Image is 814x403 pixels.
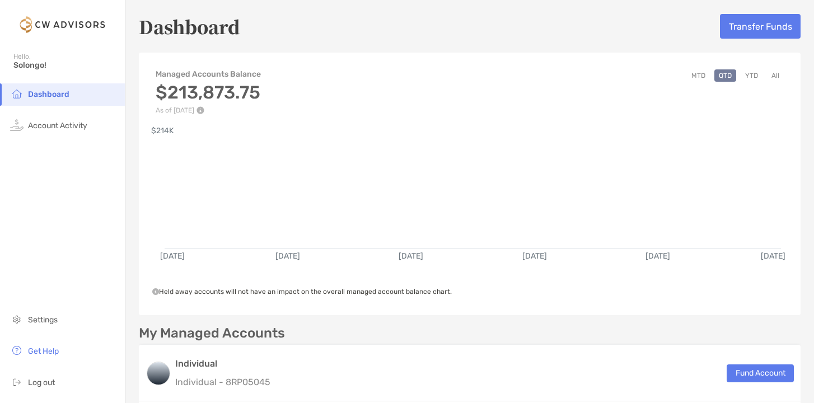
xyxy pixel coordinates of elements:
[10,118,24,132] img: activity icon
[139,326,285,340] p: My Managed Accounts
[741,69,762,82] button: YTD
[399,251,423,261] text: [DATE]
[720,14,801,39] button: Transfer Funds
[156,69,261,79] h4: Managed Accounts Balance
[175,357,270,371] h3: Individual
[275,251,300,261] text: [DATE]
[156,82,261,103] h3: $213,873.75
[10,344,24,357] img: get-help icon
[714,69,736,82] button: QTD
[28,346,59,356] span: Get Help
[160,251,185,261] text: [DATE]
[10,87,24,100] img: household icon
[767,69,784,82] button: All
[152,288,452,296] span: Held away accounts will not have an impact on the overall managed account balance chart.
[175,375,270,389] p: Individual - 8RP05045
[197,106,204,114] img: Performance Info
[727,364,794,382] button: Fund Account
[13,60,118,70] span: Solongo!
[151,126,174,135] text: $214K
[13,4,111,45] img: Zoe Logo
[28,378,55,387] span: Log out
[28,121,87,130] span: Account Activity
[761,251,785,261] text: [DATE]
[156,106,261,114] p: As of [DATE]
[687,69,710,82] button: MTD
[522,251,547,261] text: [DATE]
[10,312,24,326] img: settings icon
[645,251,670,261] text: [DATE]
[10,375,24,388] img: logout icon
[28,90,69,99] span: Dashboard
[139,13,240,39] h5: Dashboard
[28,315,58,325] span: Settings
[147,362,170,385] img: logo account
